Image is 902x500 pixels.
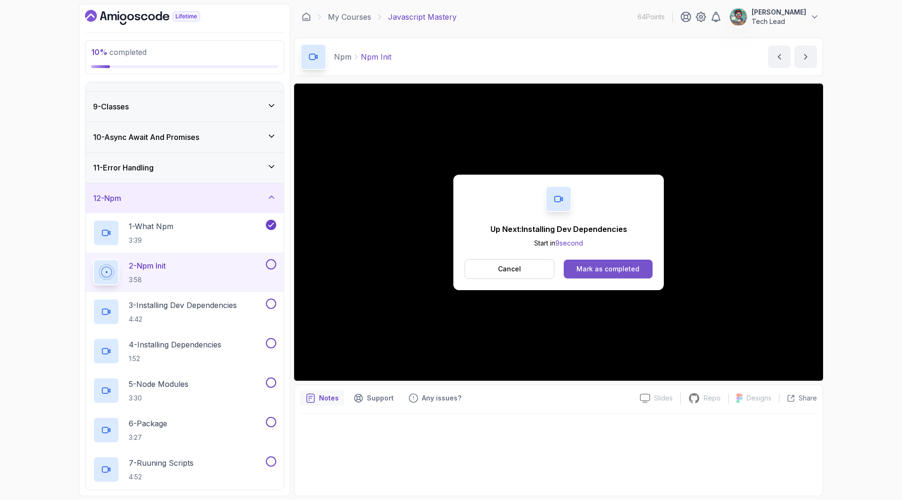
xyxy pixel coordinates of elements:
[129,418,167,429] p: 6 - Package
[129,393,188,403] p: 3:30
[129,315,237,324] p: 4:42
[328,11,371,23] a: My Courses
[348,391,399,406] button: Support button
[86,153,284,183] button: 11-Error Handling
[704,393,721,403] p: Repo
[294,84,823,381] iframe: 2 - npm init
[93,162,154,173] h3: 11 - Error Handling
[129,275,166,285] p: 3:58
[799,393,817,403] p: Share
[86,122,284,152] button: 10-Async Await And Promises
[490,223,627,235] p: Up Next: Installing Dev Dependencies
[93,377,276,404] button: 5-Node Modules3:30
[334,51,351,62] p: Npm
[93,259,276,285] button: 2-Npm Init3:58
[85,10,222,25] a: Dashboard
[93,131,199,143] h3: 10 - Async Await And Promises
[367,393,394,403] p: Support
[129,221,173,232] p: 1 - What Npm
[729,8,819,26] button: user profile image[PERSON_NAME]Tech Lead
[768,46,791,68] button: previous content
[93,220,276,246] button: 1-What Npm3:39
[779,393,817,403] button: Share
[564,260,653,278] button: Mark as completed
[794,46,817,68] button: next content
[752,17,806,26] p: Tech Lead
[490,238,627,248] p: Start in
[752,8,806,17] p: [PERSON_NAME]
[422,393,461,403] p: Any issues?
[638,12,665,22] p: 64 Points
[91,47,108,57] span: 10 %
[93,192,121,204] h3: 12 - Npm
[302,12,311,22] a: Dashboard
[93,101,129,112] h3: 9 - Classes
[498,264,521,274] p: Cancel
[403,391,467,406] button: Feedback button
[129,472,194,482] p: 4:52
[86,183,284,213] button: 12-Npm
[93,338,276,364] button: 4-Installing Dependencies1:52
[654,393,673,403] p: Slides
[129,300,237,311] p: 3 - Installing Dev Dependencies
[129,236,173,245] p: 3:39
[129,378,188,390] p: 5 - Node Modules
[129,457,194,469] p: 7 - Ruuning Scripts
[576,264,639,274] div: Mark as completed
[388,11,457,23] p: Javascript Mastery
[91,47,147,57] span: completed
[555,239,583,247] span: 9 second
[319,393,339,403] p: Notes
[746,393,771,403] p: Designs
[93,417,276,443] button: 6-Package3:27
[300,391,344,406] button: notes button
[361,51,391,62] p: Npm Init
[129,260,166,271] p: 2 - Npm Init
[129,339,221,350] p: 4 - Installing Dependencies
[93,299,276,325] button: 3-Installing Dev Dependencies4:42
[93,456,276,483] button: 7-Ruuning Scripts4:52
[465,259,554,279] button: Cancel
[129,433,167,442] p: 3:27
[129,354,221,363] p: 1:52
[86,92,284,122] button: 9-Classes
[730,8,747,26] img: user profile image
